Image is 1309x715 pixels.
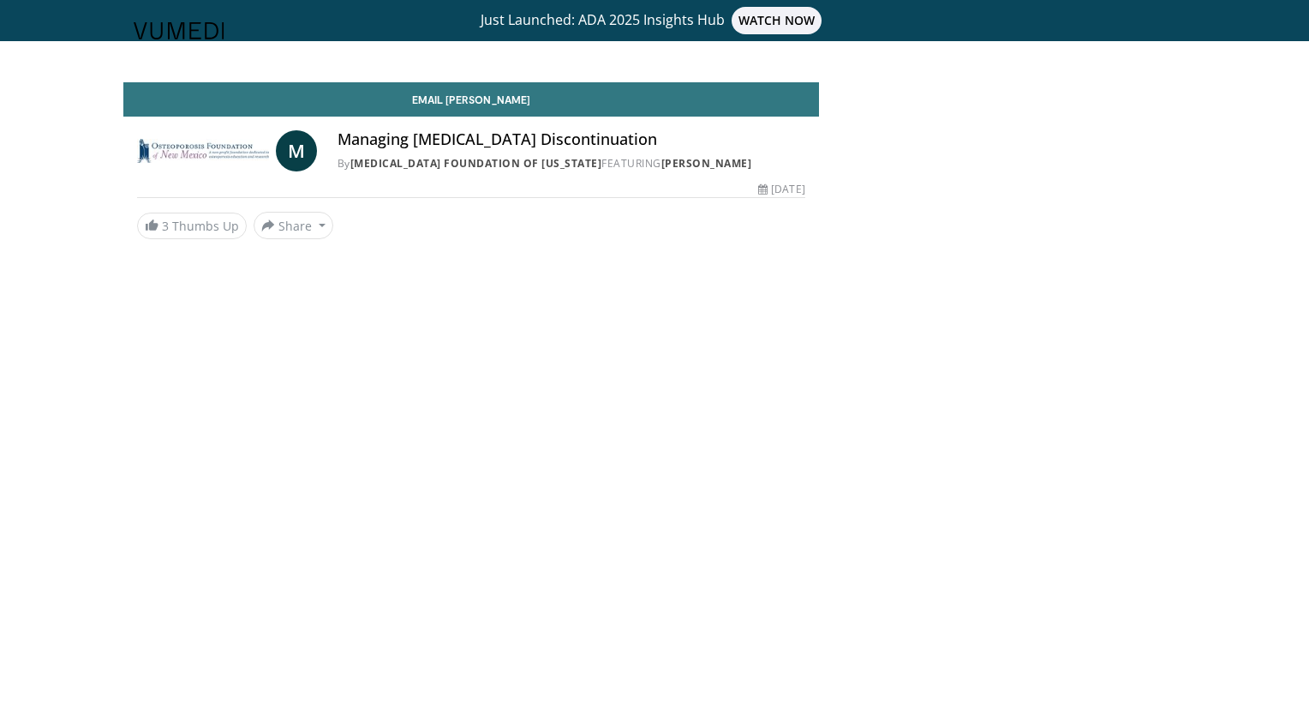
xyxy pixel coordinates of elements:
[123,82,819,117] a: Email [PERSON_NAME]
[350,156,602,171] a: [MEDICAL_DATA] Foundation of [US_STATE]
[338,130,805,149] h4: Managing [MEDICAL_DATA] Discontinuation
[254,212,333,239] button: Share
[137,130,269,171] img: Osteoporosis Foundation of New Mexico
[137,213,247,239] a: 3 Thumbs Up
[758,182,804,197] div: [DATE]
[661,156,752,171] a: [PERSON_NAME]
[276,130,317,171] a: M
[162,218,169,234] span: 3
[134,22,224,39] img: VuMedi Logo
[338,156,805,171] div: By FEATURING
